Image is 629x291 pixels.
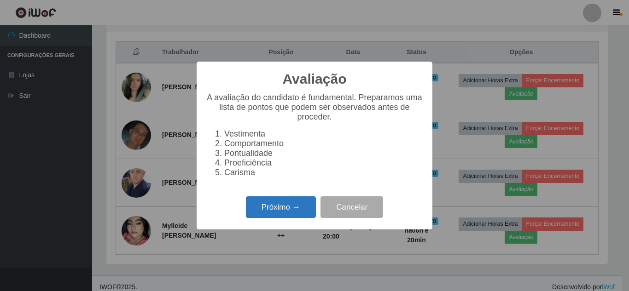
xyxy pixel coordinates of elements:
li: Proeficiência [224,158,423,168]
button: Cancelar [320,196,383,218]
li: Pontualidade [224,148,423,158]
li: Carisma [224,168,423,177]
button: Próximo → [246,196,316,218]
li: Comportamento [224,139,423,148]
p: A avaliação do candidato é fundamental. Preparamos uma lista de pontos que podem ser observados a... [206,93,423,122]
li: Vestimenta [224,129,423,139]
h2: Avaliação [283,71,347,87]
